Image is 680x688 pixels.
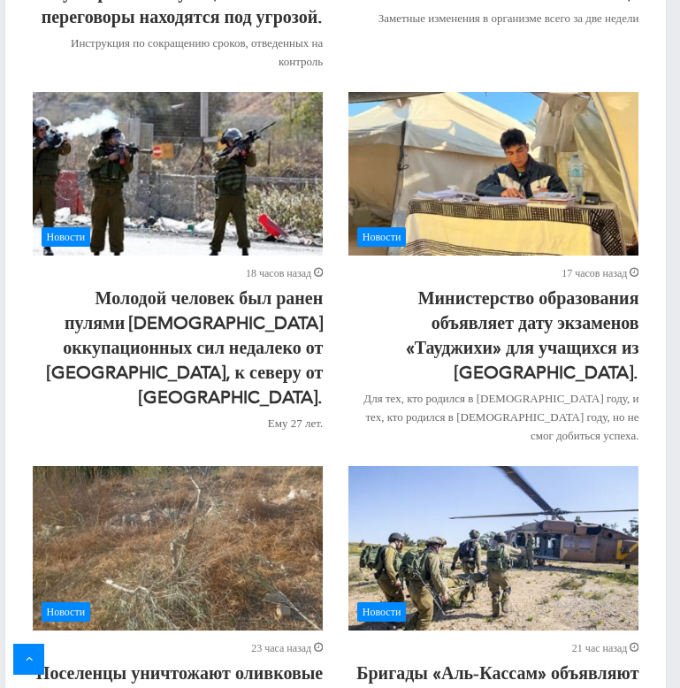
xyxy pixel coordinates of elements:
[33,466,324,630] img: Фотография поселенцев, ломающих оливковые деревья и крадущих сельскохозяйственное оборудование в ...
[363,606,401,618] font: Новости
[572,642,628,654] font: 21 час назад
[251,642,311,654] font: 23 часа назад
[33,92,324,256] a: Молодой человек был ранен пулями израильских оккупационных сил недалеко от Каффина, к северу от Т...
[71,36,323,68] font: Инструкция по сокращению сроков, отведенных на контроль
[33,466,324,630] a: Поселенцы уничтожают оливковые деревья и крадут сельскохозяйственное оборудование в Атаре, к севе...
[348,466,639,630] a: Бригады «Аль-Кассам» объявляют о проведении масштабной операции против оккупационных сил на юге с...
[47,231,86,243] font: Новости
[47,281,324,414] a: Молодой человек был ранен пулями [DEMOGRAPHIC_DATA] оккупационных сил недалеко от [GEOGRAPHIC_DAT...
[47,606,86,618] font: Новости
[33,92,324,256] img: Фотография молодого человека, раненого пулями израильских оккупационных сил недалеко от Каффина, ...
[348,466,639,630] img: Фотография бригад «Кассам», объявляющих о начале эффективной операции против оккупационных сил на...
[406,281,639,389] a: Министерство образования объявляет дату экзаменов «Тауджихи» для учащихся из [GEOGRAPHIC_DATA].
[378,11,639,25] font: Заметные изменения в организме всего за две недели
[246,267,311,279] font: 18 часов назад
[348,92,639,256] img: Министерство образования объявляет дату экзаменов «Тауджихи» для учащихся из Газы.
[363,231,401,243] font: Новости
[562,267,627,279] font: 17 часов назад
[363,392,638,442] font: Для тех, кто родился в [DEMOGRAPHIC_DATA] году, и тех, кто родился в [DEMOGRAPHIC_DATA] году, но ...
[268,417,323,430] font: Ему 27 лет.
